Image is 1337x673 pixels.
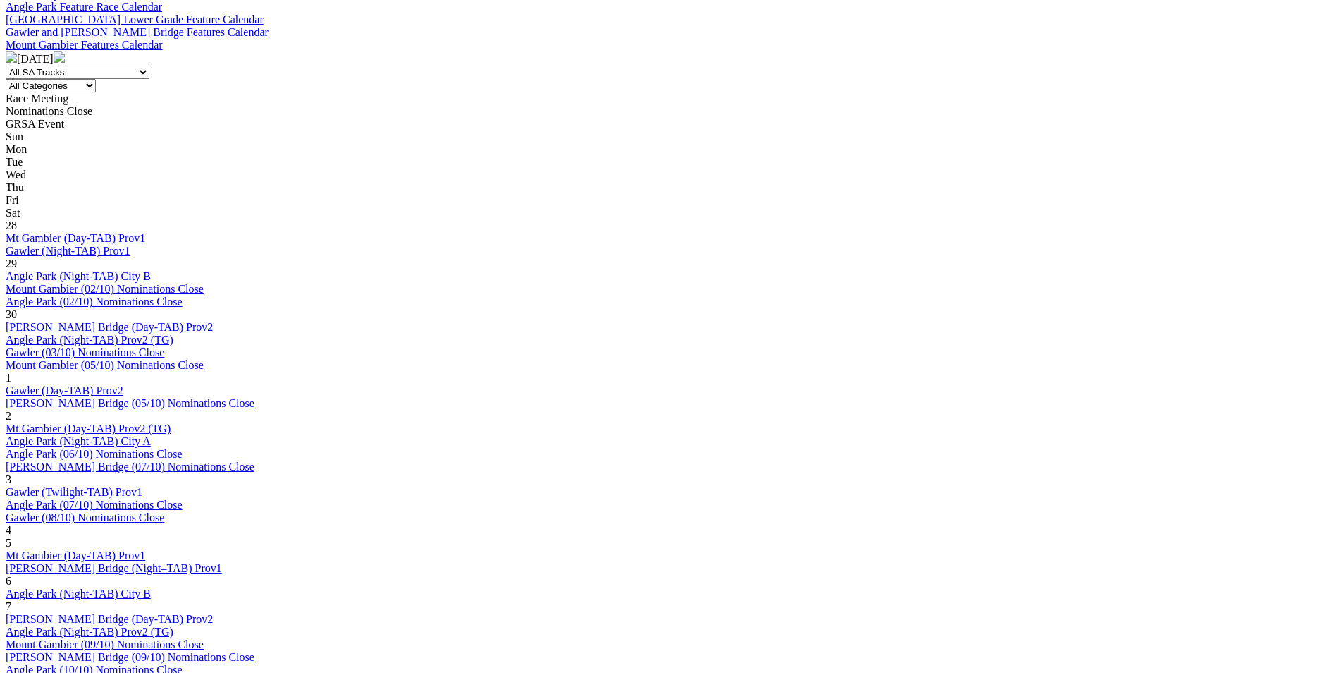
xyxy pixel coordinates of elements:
img: chevron-right-pager-white.svg [54,51,65,63]
span: 29 [6,257,17,269]
div: Wed [6,169,1331,181]
a: Angle Park Feature Race Calendar [6,1,162,13]
a: Mount Gambier (09/10) Nominations Close [6,638,204,650]
div: Mon [6,143,1331,156]
a: Angle Park (Night-TAB) City A [6,435,151,447]
div: Sat [6,207,1331,219]
div: [DATE] [6,51,1331,66]
div: Race Meeting [6,92,1331,105]
a: Gawler (03/10) Nominations Close [6,346,164,358]
a: Mount Gambier (05/10) Nominations Close [6,359,204,371]
div: GRSA Event [6,118,1331,131]
a: Angle Park (Night-TAB) City B [6,588,151,600]
span: 4 [6,524,11,536]
a: [PERSON_NAME] Bridge (09/10) Nominations Close [6,651,254,663]
div: Nominations Close [6,105,1331,118]
span: 28 [6,219,17,231]
a: Mt Gambier (Day-TAB) Prov1 [6,232,145,244]
a: Angle Park (07/10) Nominations Close [6,499,183,511]
span: 6 [6,575,11,587]
a: Angle Park (06/10) Nominations Close [6,448,183,460]
a: Gawler (Night-TAB) Prov1 [6,245,130,257]
a: Gawler (Day-TAB) Prov2 [6,384,123,396]
span: 3 [6,473,11,485]
a: [PERSON_NAME] Bridge (05/10) Nominations Close [6,397,254,409]
span: 1 [6,372,11,384]
div: Thu [6,181,1331,194]
div: Sun [6,131,1331,143]
a: Mt Gambier (Day-TAB) Prov2 (TG) [6,423,171,435]
a: Angle Park (02/10) Nominations Close [6,296,183,308]
a: Gawler (08/10) Nominations Close [6,511,164,523]
span: 2 [6,410,11,422]
a: Angle Park (Night-TAB) City B [6,270,151,282]
a: Angle Park (Night-TAB) Prov2 (TG) [6,334,173,346]
a: [PERSON_NAME] Bridge (Day-TAB) Prov2 [6,321,213,333]
a: Gawler (Twilight-TAB) Prov1 [6,486,142,498]
img: chevron-left-pager-white.svg [6,51,17,63]
span: 5 [6,537,11,549]
a: [PERSON_NAME] Bridge (Day-TAB) Prov2 [6,613,213,625]
div: Fri [6,194,1331,207]
div: Tue [6,156,1331,169]
a: Mount Gambier Features Calendar [6,39,163,51]
a: [PERSON_NAME] Bridge (Night–TAB) Prov1 [6,562,222,574]
span: 30 [6,308,17,320]
span: 7 [6,600,11,612]
a: [GEOGRAPHIC_DATA] Lower Grade Feature Calendar [6,13,264,25]
a: Mount Gambier (02/10) Nominations Close [6,283,204,295]
a: Gawler and [PERSON_NAME] Bridge Features Calendar [6,26,269,38]
a: Mt Gambier (Day-TAB) Prov1 [6,550,145,562]
a: [PERSON_NAME] Bridge (07/10) Nominations Close [6,461,254,473]
a: Angle Park (Night-TAB) Prov2 (TG) [6,626,173,638]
